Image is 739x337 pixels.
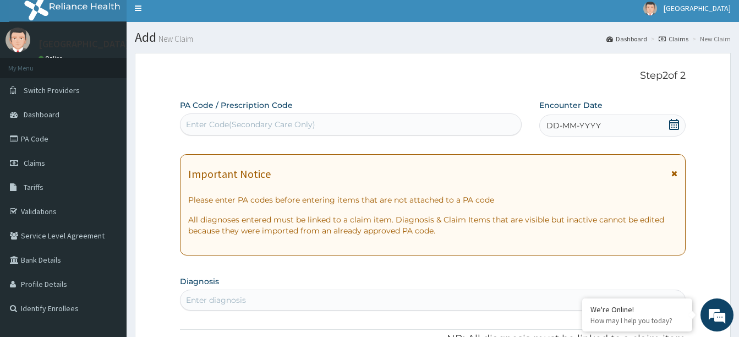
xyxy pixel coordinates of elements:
label: Encounter Date [539,100,603,111]
span: Dashboard [24,110,59,119]
span: DD-MM-YYYY [546,120,601,131]
h1: Add [135,30,731,45]
div: Enter Code(Secondary Care Only) [186,119,315,130]
p: [GEOGRAPHIC_DATA] [39,39,129,49]
p: Step 2 of 2 [180,70,686,82]
p: Please enter PA codes before entering items that are not attached to a PA code [188,194,677,205]
div: We're Online! [590,305,684,314]
a: Claims [659,34,688,44]
h1: Important Notice [188,168,271,180]
img: User Image [6,28,30,52]
label: PA Code / Prescription Code [180,100,293,111]
img: User Image [643,2,657,15]
small: New Claim [156,35,193,43]
li: New Claim [689,34,731,44]
span: [GEOGRAPHIC_DATA] [664,3,731,13]
span: Claims [24,158,45,168]
a: Online [39,55,65,62]
span: Switch Providers [24,85,80,95]
img: d_794563401_company_1708531726252_794563401 [20,55,45,83]
div: Minimize live chat window [180,6,207,32]
textarea: Type your message and hit 'Enter' [6,222,210,260]
label: Diagnosis [180,276,219,287]
p: How may I help you today? [590,316,684,325]
span: We're online! [64,99,152,210]
span: Tariffs [24,182,43,192]
div: Enter diagnosis [186,295,246,306]
p: All diagnoses entered must be linked to a claim item. Diagnosis & Claim Items that are visible bu... [188,214,677,236]
a: Dashboard [606,34,647,44]
div: Chat with us now [57,62,185,76]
